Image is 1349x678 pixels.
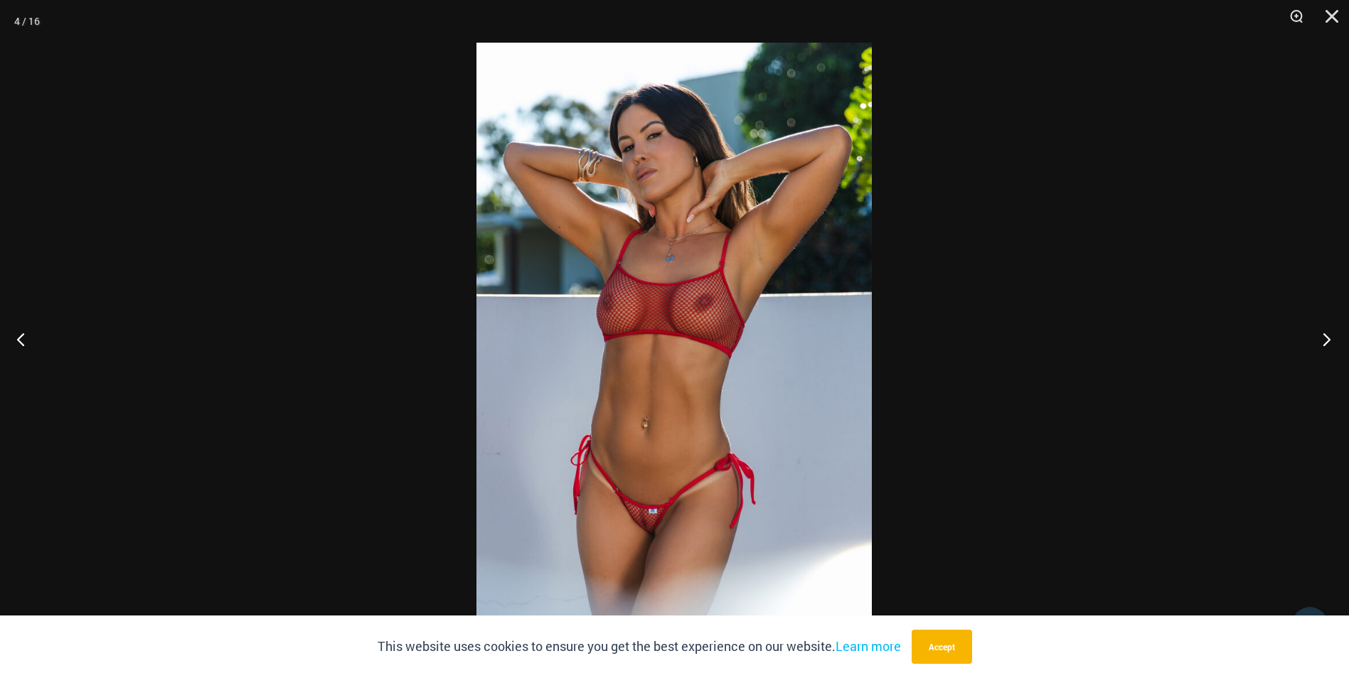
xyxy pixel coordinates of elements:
div: 4 / 16 [14,11,40,32]
img: Summer Storm Red 332 Crop Top 449 Thong 01 [476,43,872,635]
button: Next [1296,303,1349,375]
button: Accept [912,630,972,664]
p: This website uses cookies to ensure you get the best experience on our website. [378,636,901,657]
a: Learn more [836,637,901,655]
